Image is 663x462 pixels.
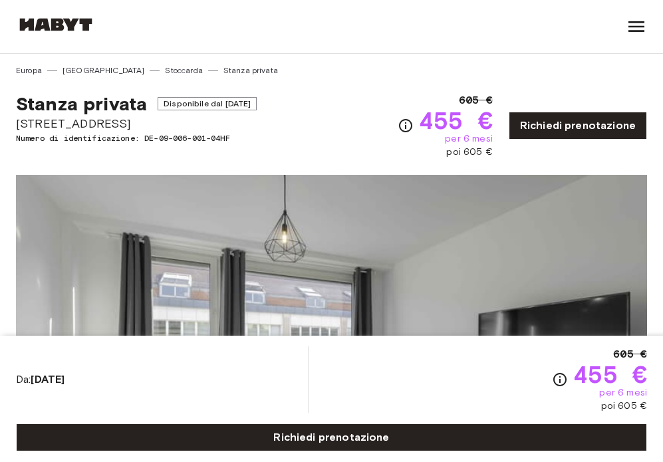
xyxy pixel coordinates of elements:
svg: Verifica i dettagli delle spese nella sezione 'Riassunto dei Costi'. Si prega di notare che gli s... [552,372,568,388]
a: Richiedi prenotazione [16,423,647,451]
span: [STREET_ADDRESS] [16,115,257,132]
a: [GEOGRAPHIC_DATA] [63,64,145,76]
span: Disponibile dal [DATE] [158,97,257,110]
span: Stanza privata [16,92,147,115]
img: Habyt [16,18,96,31]
a: Stanza privata [223,64,278,76]
a: Stoccarda [165,64,202,76]
span: Da: [16,372,65,387]
svg: Verifica i dettagli delle spese nella sezione 'Riassunto dei Costi'. Si prega di notare che gli s... [398,118,414,134]
a: Richiedi prenotazione [509,112,647,140]
span: Numero di identificazione: DE-09-006-001-04HF [16,132,257,144]
span: 455 € [573,362,647,386]
span: 605 € [459,92,493,108]
span: 455 € [419,108,493,132]
a: Europa [16,64,42,76]
span: per 6 mesi [445,132,493,146]
span: 605 € [613,346,647,362]
span: per 6 mesi [599,386,647,400]
b: [DATE] [31,373,65,386]
span: poi 605 € [601,400,647,413]
span: poi 605 € [446,146,492,159]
